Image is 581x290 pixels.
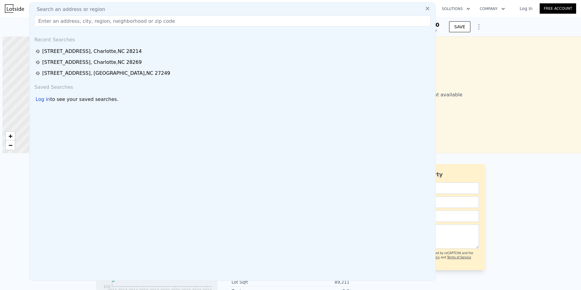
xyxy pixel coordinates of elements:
div: This site is protected by reCAPTCHA and the Google and apply. [409,251,479,264]
button: SAVE [449,21,470,32]
tspan: $26 [104,285,111,289]
a: Zoom in [6,132,15,141]
img: Lotside [5,4,24,13]
button: Company [475,3,510,14]
div: Saved Searches [32,79,433,93]
a: [STREET_ADDRESS], Charlotte,NC 28214 [36,48,431,55]
span: + [9,132,12,140]
a: Free Account [540,3,576,14]
input: Enter an address, city, region, neighborhood or zip code [34,16,431,26]
div: Log in [36,96,50,103]
div: [STREET_ADDRESS] , Charlotte , NC 28269 [42,59,142,66]
div: Recent Searches [32,31,433,46]
a: Zoom out [6,141,15,150]
div: [STREET_ADDRESS] , Charlotte , NC 28214 [42,48,142,55]
a: Terms of Service [447,256,471,259]
button: Show Options [473,21,485,33]
span: to see your saved searches. [50,96,118,103]
div: Lot Sqft [232,279,290,285]
span: Search an address or region [32,6,105,13]
a: [STREET_ADDRESS], Charlotte,NC 28269 [36,59,431,66]
div: [STREET_ADDRESS] , [GEOGRAPHIC_DATA] , NC 27249 [42,70,170,77]
div: 89,211 [290,279,349,285]
tspan: $56 [104,277,111,281]
a: Log In [512,5,540,12]
button: Solutions [437,3,475,14]
a: [STREET_ADDRESS], [GEOGRAPHIC_DATA],NC 27249 [36,70,431,77]
span: − [9,141,12,149]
